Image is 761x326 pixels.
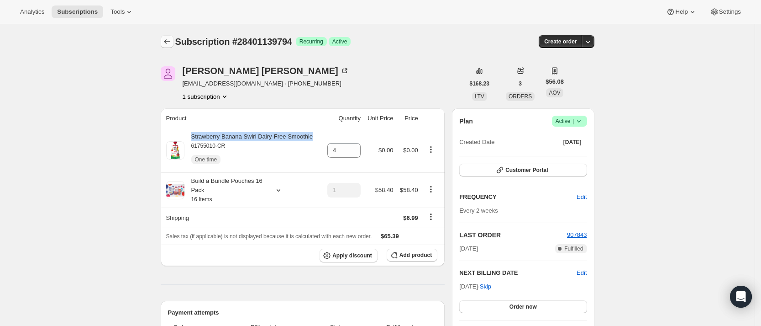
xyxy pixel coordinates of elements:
[505,166,548,174] span: Customer Portal
[730,286,752,308] div: Open Intercom Messenger
[519,80,522,87] span: 3
[375,187,394,193] span: $58.40
[191,196,212,203] small: 16 Items
[424,184,438,194] button: Product actions
[161,35,173,48] button: Subscriptions
[475,93,484,100] span: LTV
[564,245,583,252] span: Fulfilled
[396,108,421,128] th: Price
[459,268,577,278] h2: NEXT BILLING DATE
[191,143,226,149] small: 61755010-CR
[332,38,347,45] span: Active
[661,5,702,18] button: Help
[184,176,267,204] div: Build a Bundle Pouches 16 Pack
[399,251,432,259] span: Add product
[168,308,438,317] h2: Payment attempts
[459,283,491,290] span: [DATE] ·
[459,244,478,253] span: [DATE]
[474,279,497,294] button: Skip
[166,233,372,240] span: Sales tax (if applicable) is not displayed because it is calculated with each new order.
[470,80,489,87] span: $168.23
[567,231,587,238] a: 907843
[378,147,394,154] span: $0.00
[675,8,688,16] span: Help
[424,212,438,222] button: Shipping actions
[161,108,323,128] th: Product
[323,108,363,128] th: Quantity
[704,5,746,18] button: Settings
[403,147,418,154] span: $0.00
[161,66,175,81] span: Pamela Geisel
[544,38,577,45] span: Create order
[567,230,587,240] button: 907843
[195,156,217,163] span: One time
[571,190,592,204] button: Edit
[363,108,396,128] th: Unit Price
[577,268,587,278] button: Edit
[110,8,125,16] span: Tools
[184,132,313,169] div: Strawberry Banana Swirl Dairy-Free Smoothie
[105,5,139,18] button: Tools
[183,66,349,75] div: [PERSON_NAME] [PERSON_NAME]
[459,230,567,240] h2: LAST ORDER
[719,8,741,16] span: Settings
[563,139,582,146] span: [DATE]
[57,8,98,16] span: Subscriptions
[320,249,378,262] button: Apply discount
[332,252,372,259] span: Apply discount
[166,141,184,160] img: product img
[183,92,229,101] button: Product actions
[549,90,560,96] span: AOV
[400,187,418,193] span: $58.40
[539,35,582,48] button: Create order
[175,37,292,47] span: Subscription #28401139794
[480,282,491,291] span: Skip
[459,207,498,214] span: Every 2 weeks
[20,8,44,16] span: Analytics
[299,38,323,45] span: Recurring
[52,5,103,18] button: Subscriptions
[577,192,587,202] span: Edit
[464,77,495,90] button: $168.23
[509,303,537,310] span: Order now
[509,93,532,100] span: ORDERS
[387,249,437,262] button: Add product
[403,214,418,221] span: $6.99
[459,192,577,202] h2: FREQUENCY
[183,79,349,88] span: [EMAIL_ADDRESS][DOMAIN_NAME] · [PHONE_NUMBER]
[459,164,587,176] button: Customer Portal
[459,117,473,126] h2: Plan
[572,118,574,125] span: |
[15,5,50,18] button: Analytics
[459,300,587,313] button: Order now
[546,77,564,86] span: $56.08
[424,144,438,155] button: Product actions
[513,77,527,90] button: 3
[558,136,587,149] button: [DATE]
[556,117,583,126] span: Active
[381,233,399,240] span: $65.39
[459,138,494,147] span: Created Date
[161,208,323,228] th: Shipping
